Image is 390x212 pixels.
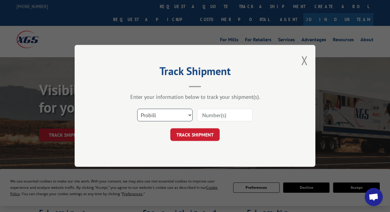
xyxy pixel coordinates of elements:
h2: Track Shipment [105,67,285,78]
div: Open chat [365,188,383,206]
div: Enter your information below to track your shipment(s). [105,94,285,101]
button: Close modal [301,52,308,68]
input: Number(s) [197,109,252,122]
button: TRACK SHIPMENT [170,129,220,141]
